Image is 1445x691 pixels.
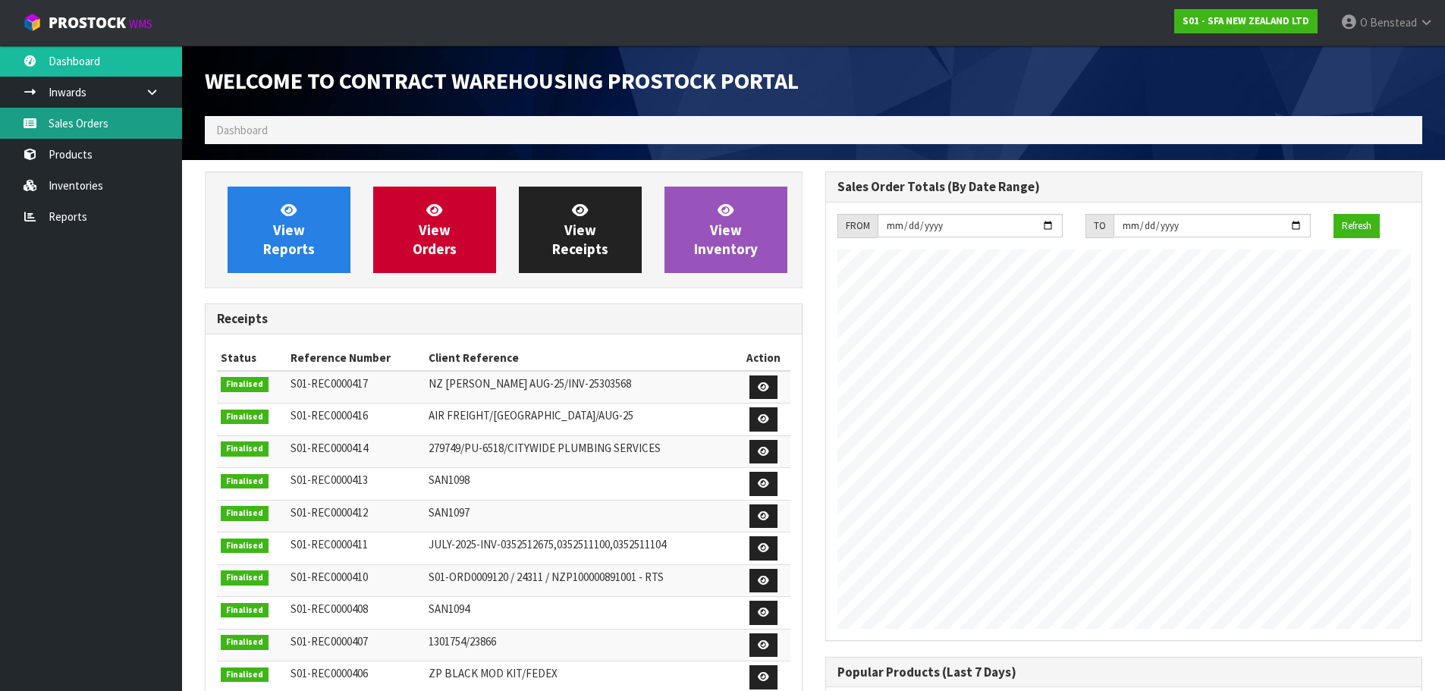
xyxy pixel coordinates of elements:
[1370,15,1417,30] span: Benstead
[1333,214,1380,238] button: Refresh
[1085,214,1114,238] div: TO
[205,66,799,95] span: Welcome to Contract Warehousing ProStock Portal
[425,346,737,370] th: Client Reference
[429,376,631,391] span: NZ [PERSON_NAME] AUG-25/INV-25303568
[837,214,878,238] div: FROM
[221,667,269,683] span: Finalised
[291,473,368,487] span: S01-REC0000413
[228,187,350,273] a: ViewReports
[429,441,661,455] span: 279749/PU-6518/CITYWIDE PLUMBING SERVICES
[217,312,790,326] h3: Receipts
[287,346,424,370] th: Reference Number
[694,201,758,258] span: View Inventory
[552,201,608,258] span: View Receipts
[221,539,269,554] span: Finalised
[221,377,269,392] span: Finalised
[373,187,496,273] a: ViewOrders
[737,346,790,370] th: Action
[291,666,368,680] span: S01-REC0000406
[221,635,269,650] span: Finalised
[837,665,1411,680] h3: Popular Products (Last 7 Days)
[221,410,269,425] span: Finalised
[1183,14,1309,27] strong: S01 - SFA NEW ZEALAND LTD
[429,537,666,551] span: JULY-2025-INV-0352512675,0352511100,0352511104
[291,570,368,584] span: S01-REC0000410
[429,666,558,680] span: ZP BLACK MOD KIT/FEDEX
[429,634,496,649] span: 1301754/23866
[291,537,368,551] span: S01-REC0000411
[221,603,269,618] span: Finalised
[129,17,152,31] small: WMS
[291,408,368,422] span: S01-REC0000416
[291,441,368,455] span: S01-REC0000414
[429,570,664,584] span: S01-ORD0009120 / 24311 / NZP100000891001 - RTS
[429,408,633,422] span: AIR FREIGHT/[GEOGRAPHIC_DATA]/AUG-25
[291,634,368,649] span: S01-REC0000407
[221,570,269,586] span: Finalised
[664,187,787,273] a: ViewInventory
[49,13,126,33] span: ProStock
[291,505,368,520] span: S01-REC0000412
[429,505,470,520] span: SAN1097
[1360,15,1368,30] span: O
[291,601,368,616] span: S01-REC0000408
[221,441,269,457] span: Finalised
[221,506,269,521] span: Finalised
[221,474,269,489] span: Finalised
[519,187,642,273] a: ViewReceipts
[837,180,1411,194] h3: Sales Order Totals (By Date Range)
[413,201,457,258] span: View Orders
[217,346,287,370] th: Status
[291,376,368,391] span: S01-REC0000417
[429,473,470,487] span: SAN1098
[216,123,268,137] span: Dashboard
[429,601,470,616] span: SAN1094
[263,201,315,258] span: View Reports
[23,13,42,32] img: cube-alt.png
